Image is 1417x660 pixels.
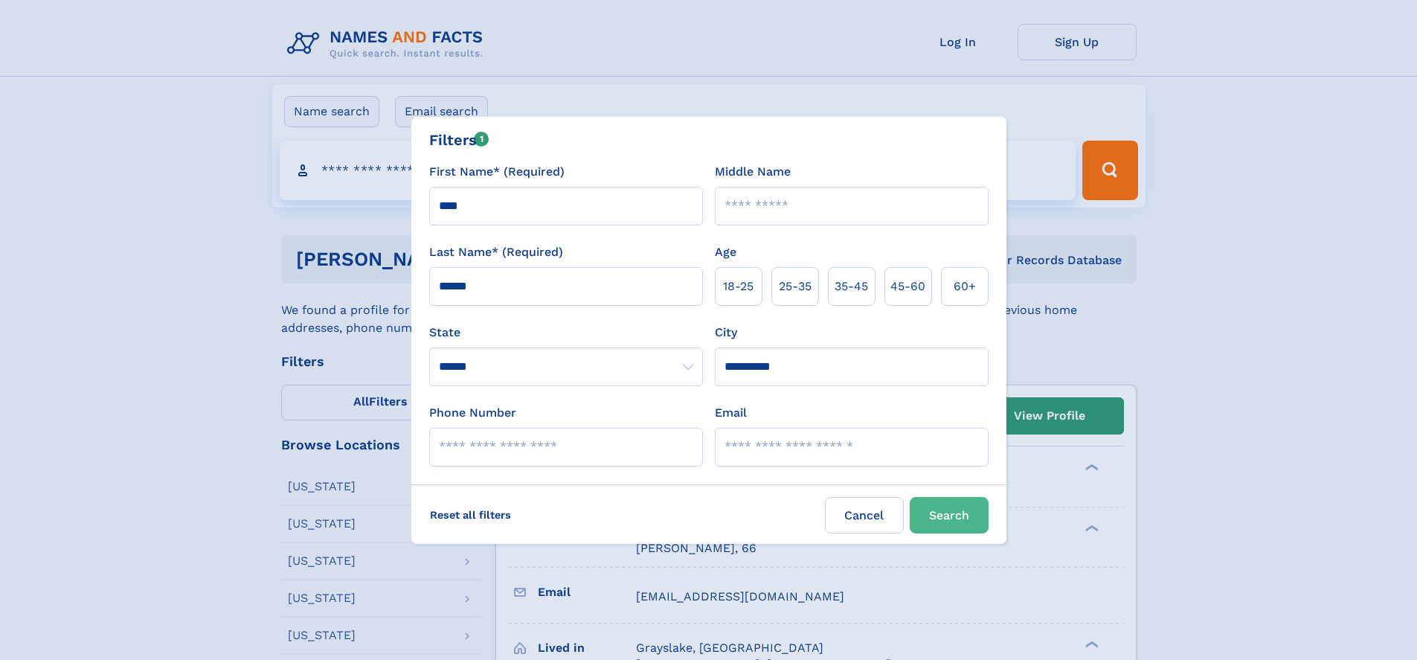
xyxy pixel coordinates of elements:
label: Last Name* (Required) [429,243,563,261]
label: First Name* (Required) [429,163,565,181]
div: Filters [429,129,489,151]
span: 25‑35 [779,278,812,295]
button: Search [910,497,989,534]
label: Middle Name [715,163,791,181]
label: Reset all filters [420,497,521,533]
span: 35‑45 [835,278,868,295]
label: Cancel [825,497,904,534]
span: 45‑60 [890,278,925,295]
label: Phone Number [429,404,516,422]
label: State [429,324,703,342]
label: Email [715,404,747,422]
label: City [715,324,737,342]
span: 18‑25 [723,278,754,295]
span: 60+ [954,278,976,295]
label: Age [715,243,736,261]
